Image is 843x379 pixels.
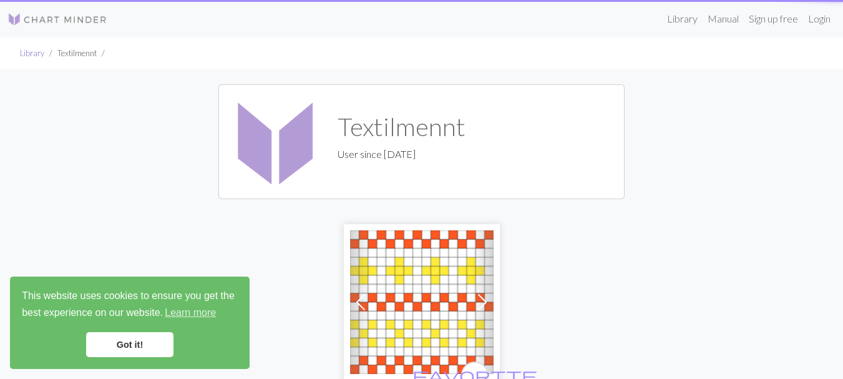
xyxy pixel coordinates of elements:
a: Library [662,6,703,31]
img: Logo [7,12,107,27]
a: dismiss cookie message [86,332,173,357]
a: learn more about cookies [163,303,218,322]
img: Textilmennt [229,95,323,189]
a: Húfumunstur [350,295,494,307]
a: Manual [703,6,744,31]
span: This website uses cookies to ensure you get the best experience on our website. [22,288,238,322]
a: Sign up free [744,6,803,31]
a: Login [803,6,836,31]
p: User since [DATE] [338,147,465,162]
img: Húfumunstur [350,230,494,374]
div: cookieconsent [10,277,250,369]
a: Library [20,48,44,58]
li: Textilmennt [44,47,97,59]
h1: Textilmennt [338,112,465,142]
